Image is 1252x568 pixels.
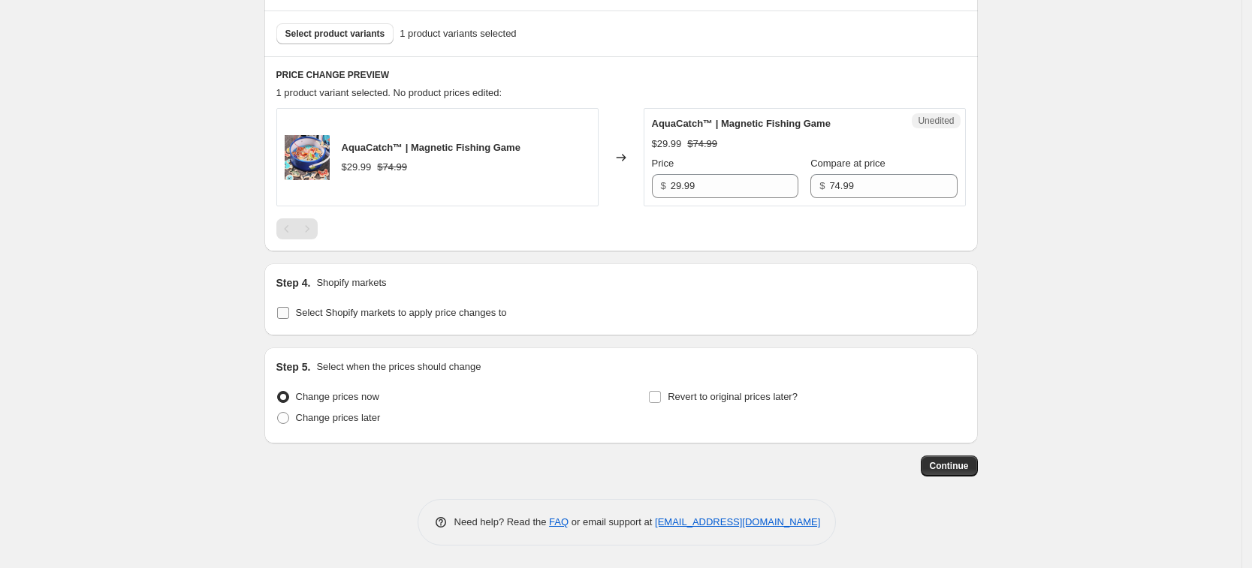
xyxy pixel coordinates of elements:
[652,118,831,129] span: AquaCatch™ | Magnetic Fishing Game
[316,275,386,290] p: Shopify markets
[377,161,407,173] span: $74.99
[276,275,311,290] h2: Step 4.
[687,138,717,149] span: $74.99
[454,516,550,527] span: Need help? Read the
[400,26,516,41] span: 1 product variants selected
[819,180,825,191] span: $
[810,158,885,169] span: Compare at price
[285,135,330,180] img: 6_b6613cfc-5b7e-49d5-8d50-d684582d7506_80x.png
[276,218,318,239] nav: Pagination
[921,455,978,476] button: Continue
[342,161,372,173] span: $29.99
[918,115,954,127] span: Unedited
[668,391,798,402] span: Revert to original prices later?
[655,516,820,527] a: [EMAIL_ADDRESS][DOMAIN_NAME]
[661,180,666,191] span: $
[285,28,385,40] span: Select product variants
[276,359,311,374] h2: Step 5.
[296,307,507,318] span: Select Shopify markets to apply price changes to
[276,23,394,44] button: Select product variants
[342,142,520,153] span: AquaCatch™ | Magnetic Fishing Game
[549,516,569,527] a: FAQ
[930,460,969,472] span: Continue
[296,412,381,423] span: Change prices later
[652,138,682,149] span: $29.99
[276,69,966,81] h6: PRICE CHANGE PREVIEW
[316,359,481,374] p: Select when the prices should change
[569,516,655,527] span: or email support at
[652,158,674,169] span: Price
[276,87,502,98] span: 1 product variant selected. No product prices edited:
[296,391,379,402] span: Change prices now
